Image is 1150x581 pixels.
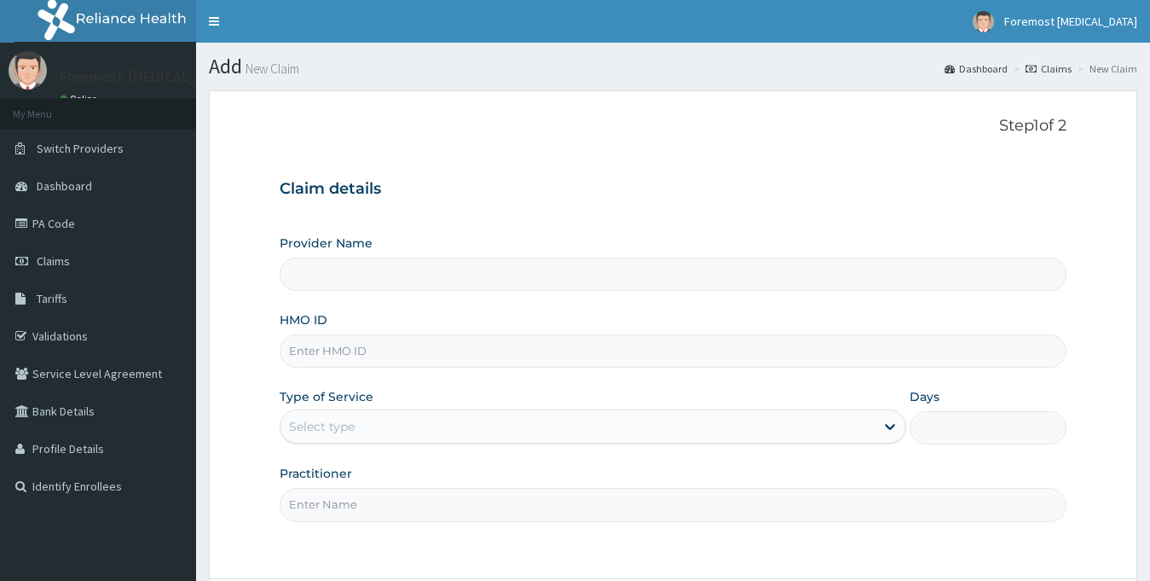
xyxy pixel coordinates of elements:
label: Type of Service [280,388,373,405]
input: Enter HMO ID [280,334,1067,368]
span: Switch Providers [37,141,124,156]
label: Provider Name [280,235,373,252]
p: Foremost [MEDICAL_DATA] [60,69,239,84]
label: Practitioner [280,465,352,482]
img: User Image [9,51,47,90]
span: Foremost [MEDICAL_DATA] [1004,14,1137,29]
small: New Claim [242,62,299,75]
label: HMO ID [280,311,327,328]
li: New Claim [1073,61,1137,76]
div: Select type [289,418,355,435]
span: Claims [37,253,70,269]
a: Dashboard [945,61,1008,76]
span: Dashboard [37,178,92,194]
h3: Claim details [280,180,1067,199]
a: Online [60,93,101,105]
p: Step 1 of 2 [280,117,1067,136]
h1: Add [209,55,1137,78]
label: Days [910,388,939,405]
a: Claims [1026,61,1072,76]
input: Enter Name [280,488,1067,521]
img: User Image [973,11,994,32]
span: Tariffs [37,291,67,306]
